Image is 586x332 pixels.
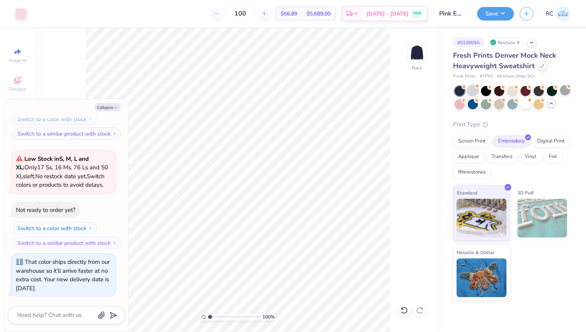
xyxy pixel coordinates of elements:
[457,189,477,197] span: Standard
[453,73,476,80] span: Fresh Prints
[457,199,507,237] img: Standard
[555,6,570,21] img: Rohan Chaurasia
[457,248,495,256] span: Metallic & Glitter
[35,172,87,180] span: No restock date yet.
[453,136,491,147] div: Screen Print
[546,6,570,21] a: RC
[88,117,93,121] img: Switch to a color with stock
[95,103,121,111] button: Collapse
[13,237,121,249] button: Switch to a similar product with stock
[453,120,570,129] div: Print Type
[486,151,517,163] div: Transfers
[546,9,553,18] span: RC
[367,10,408,18] span: [DATE] - [DATE]
[13,113,97,125] button: Switch to a color with stock
[457,258,507,297] img: Metallic & Glitter
[520,151,541,163] div: Vinyl
[497,73,536,80] span: Minimum Order: 50 +
[544,151,562,163] div: Foil
[433,6,471,21] input: Untitled Design
[9,86,26,92] span: Designs
[493,136,530,147] div: Embroidery
[488,38,524,47] div: Revision 4
[16,155,89,172] strong: Low Stock in S, M, L and XL :
[477,7,514,21] button: Save
[13,127,121,140] button: Switch to a similar product with stock
[453,51,556,71] span: Fresh Prints Denver Mock Neck Heavyweight Sweatshirt
[16,206,76,214] div: Not ready to order yet?
[532,136,570,147] div: Digital Print
[453,38,484,47] div: # 512609A
[16,258,110,292] div: That color ships directly from our warehouse so it’ll arrive faster at no extra cost. Your new de...
[112,241,117,245] img: Switch to a similar product with stock
[480,73,493,80] span: # FP94
[517,189,534,197] span: 3D Puff
[281,10,297,18] span: $56.89
[262,313,275,320] span: 100 %
[409,45,425,60] img: Back
[112,131,117,136] img: Switch to a similar product with stock
[517,199,567,237] img: 3D Puff
[453,167,491,178] div: Rhinestones
[16,155,108,189] span: Only 17 Ss, 16 Ms, 76 Ls and 50 XLs left. Switch colors or products to avoid delays.
[412,64,422,71] div: Back
[453,151,484,163] div: Applique
[225,7,255,21] input: – –
[413,11,421,16] span: FREE
[13,222,97,234] button: Switch to a color with stock
[307,10,331,18] span: $5,689.00
[88,226,93,231] img: Switch to a color with stock
[9,57,27,64] span: Image AI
